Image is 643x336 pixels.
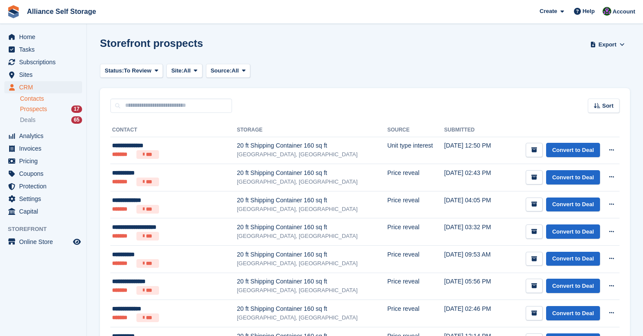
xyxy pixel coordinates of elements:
span: Protection [19,180,71,192]
div: 20 ft Shipping Container 160 sq ft [237,250,387,259]
a: Convert to Deal [546,170,600,184]
span: Tasks [19,43,71,56]
a: menu [4,43,82,56]
div: 20 ft Shipping Container 160 sq ft [237,196,387,205]
a: Convert to Deal [546,143,600,157]
h1: Storefront prospects [100,37,203,49]
span: Settings [19,193,71,205]
div: 20 ft Shipping Container 160 sq ft [237,168,387,178]
div: [GEOGRAPHIC_DATA], [GEOGRAPHIC_DATA] [237,178,387,186]
span: Deals [20,116,36,124]
span: Source: [211,66,232,75]
a: Deals 65 [20,115,82,125]
span: Prospects [20,105,47,113]
span: Status: [105,66,124,75]
div: 20 ft Shipping Container 160 sq ft [237,141,387,150]
div: 20 ft Shipping Container 160 sq ft [237,223,387,232]
span: Sort [602,102,613,110]
td: [DATE] 05:56 PM [444,273,502,300]
div: 20 ft Shipping Container 160 sq ft [237,304,387,313]
span: Coupons [19,168,71,180]
a: Convert to Deal [546,279,600,293]
button: Export [588,37,626,52]
a: menu [4,31,82,43]
button: Source: All [206,64,251,78]
td: Price reveal [387,191,444,218]
td: Price reveal [387,273,444,300]
span: Online Store [19,236,71,248]
span: Invoices [19,142,71,155]
a: menu [4,168,82,180]
th: Contact [110,123,237,137]
a: Convert to Deal [546,224,600,239]
span: Export [599,40,616,49]
a: menu [4,205,82,217]
div: 20 ft Shipping Container 160 sq ft [237,277,387,286]
span: Storefront [8,225,86,234]
a: Preview store [72,237,82,247]
th: Submitted [444,123,502,137]
a: Alliance Self Storage [23,4,99,19]
td: [DATE] 03:32 PM [444,218,502,246]
td: Unit type interest [387,137,444,164]
a: menu [4,81,82,93]
div: [GEOGRAPHIC_DATA], [GEOGRAPHIC_DATA] [237,313,387,322]
span: Analytics [19,130,71,142]
span: Home [19,31,71,43]
img: Romilly Norton [603,7,611,16]
a: Convert to Deal [546,306,600,320]
th: Storage [237,123,387,137]
div: [GEOGRAPHIC_DATA], [GEOGRAPHIC_DATA] [237,286,387,295]
span: All [232,66,239,75]
button: Site: All [166,64,202,78]
div: [GEOGRAPHIC_DATA], [GEOGRAPHIC_DATA] [237,259,387,268]
a: Convert to Deal [546,198,600,212]
a: Convert to Deal [546,252,600,266]
td: [DATE] 02:43 PM [444,164,502,191]
span: Account [613,7,635,16]
td: [DATE] 09:53 AM [444,246,502,273]
a: menu [4,130,82,142]
td: [DATE] 04:05 PM [444,191,502,218]
a: menu [4,69,82,81]
span: Create [540,7,557,16]
div: 65 [71,116,82,124]
a: menu [4,142,82,155]
a: Prospects 17 [20,105,82,114]
a: menu [4,56,82,68]
div: [GEOGRAPHIC_DATA], [GEOGRAPHIC_DATA] [237,205,387,214]
a: menu [4,236,82,248]
span: CRM [19,81,71,93]
span: Pricing [19,155,71,167]
td: [DATE] 02:46 PM [444,300,502,327]
span: Subscriptions [19,56,71,68]
td: Price reveal [387,164,444,191]
div: [GEOGRAPHIC_DATA], [GEOGRAPHIC_DATA] [237,232,387,240]
td: Price reveal [387,300,444,327]
span: To Review [124,66,151,75]
button: Status: To Review [100,64,163,78]
span: All [183,66,191,75]
th: Source [387,123,444,137]
div: 17 [71,105,82,113]
a: menu [4,180,82,192]
span: Capital [19,205,71,217]
a: menu [4,193,82,205]
td: Price reveal [387,218,444,246]
span: Help [583,7,595,16]
span: Site: [171,66,183,75]
td: Price reveal [387,246,444,273]
a: Contacts [20,95,82,103]
a: menu [4,155,82,167]
td: [DATE] 12:50 PM [444,137,502,164]
span: Sites [19,69,71,81]
img: stora-icon-8386f47178a22dfd0bd8f6a31ec36ba5ce8667c1dd55bd0f319d3a0aa187defe.svg [7,5,20,18]
div: [GEOGRAPHIC_DATA], [GEOGRAPHIC_DATA] [237,150,387,159]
